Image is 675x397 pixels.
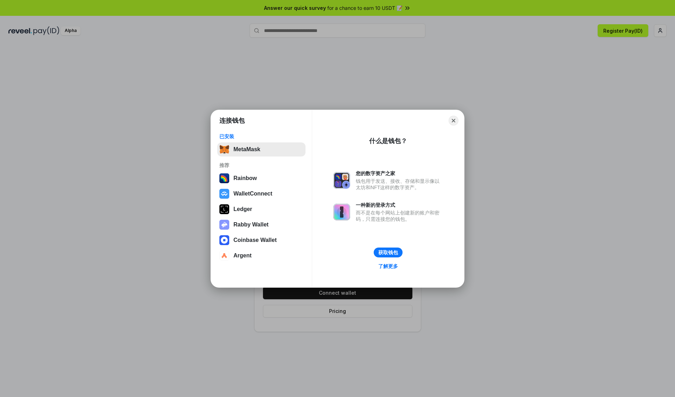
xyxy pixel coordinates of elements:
[219,162,303,168] div: 推荐
[219,204,229,214] img: svg+xml,%3Csvg%20xmlns%3D%22http%3A%2F%2Fwww.w3.org%2F2000%2Fsvg%22%20width%3D%2228%22%20height%3...
[219,133,303,140] div: 已安装
[217,202,306,216] button: Ledger
[217,142,306,156] button: MetaMask
[374,262,402,271] a: 了解更多
[356,210,443,222] div: 而不是在每个网站上创建新的账户和密码，只需连接您的钱包。
[233,252,252,259] div: Argent
[217,187,306,201] button: WalletConnect
[219,235,229,245] img: svg+xml,%3Csvg%20width%3D%2228%22%20height%3D%2228%22%20viewBox%3D%220%200%2028%2028%22%20fill%3D...
[217,233,306,247] button: Coinbase Wallet
[378,249,398,256] div: 获取钱包
[333,172,350,189] img: svg+xml,%3Csvg%20xmlns%3D%22http%3A%2F%2Fwww.w3.org%2F2000%2Fsvg%22%20fill%3D%22none%22%20viewBox...
[233,206,252,212] div: Ledger
[233,146,260,153] div: MetaMask
[219,116,245,125] h1: 连接钱包
[219,189,229,199] img: svg+xml,%3Csvg%20width%3D%2228%22%20height%3D%2228%22%20viewBox%3D%220%200%2028%2028%22%20fill%3D...
[233,237,277,243] div: Coinbase Wallet
[233,222,269,228] div: Rabby Wallet
[219,220,229,230] img: svg+xml,%3Csvg%20xmlns%3D%22http%3A%2F%2Fwww.w3.org%2F2000%2Fsvg%22%20fill%3D%22none%22%20viewBox...
[217,171,306,185] button: Rainbow
[217,249,306,263] button: Argent
[356,178,443,191] div: 钱包用于发送、接收、存储和显示像以太坊和NFT这样的数字资产。
[219,173,229,183] img: svg+xml,%3Csvg%20width%3D%22120%22%20height%3D%22120%22%20viewBox%3D%220%200%20120%20120%22%20fil...
[374,248,403,257] button: 获取钱包
[333,204,350,220] img: svg+xml,%3Csvg%20xmlns%3D%22http%3A%2F%2Fwww.w3.org%2F2000%2Fsvg%22%20fill%3D%22none%22%20viewBox...
[233,191,272,197] div: WalletConnect
[356,170,443,177] div: 您的数字资产之家
[378,263,398,269] div: 了解更多
[233,175,257,181] div: Rainbow
[219,251,229,261] img: svg+xml,%3Csvg%20width%3D%2228%22%20height%3D%2228%22%20viewBox%3D%220%200%2028%2028%22%20fill%3D...
[219,145,229,154] img: svg+xml,%3Csvg%20fill%3D%22none%22%20height%3D%2233%22%20viewBox%3D%220%200%2035%2033%22%20width%...
[449,116,458,126] button: Close
[356,202,443,208] div: 一种新的登录方式
[217,218,306,232] button: Rabby Wallet
[369,137,407,145] div: 什么是钱包？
